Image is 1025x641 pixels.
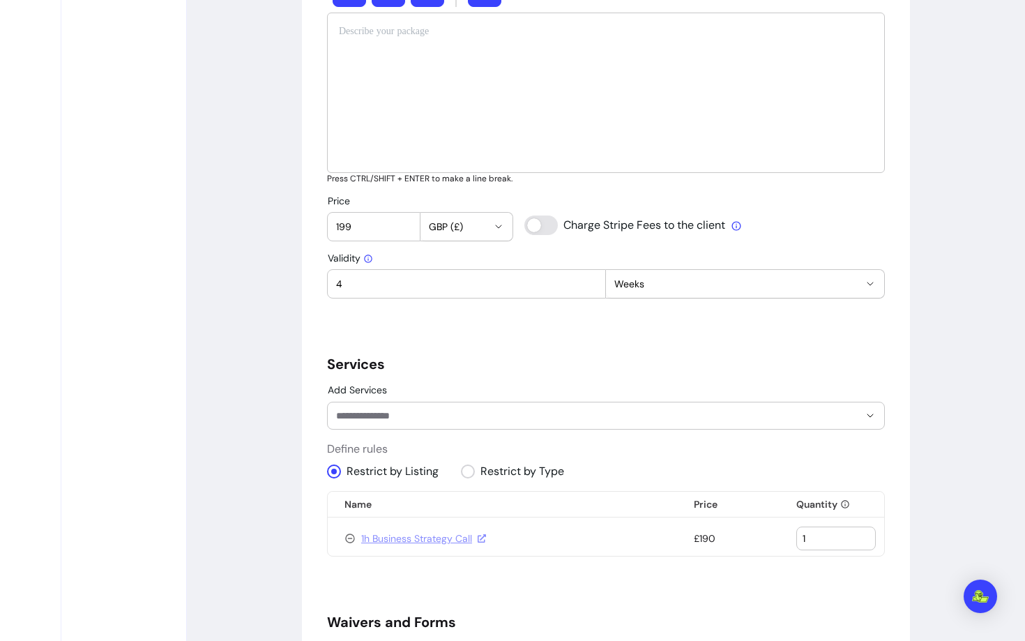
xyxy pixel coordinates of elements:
[614,277,859,291] span: Weeks
[336,409,837,423] input: Add Services
[461,458,575,485] input: Restrict by Type
[964,580,997,613] div: Open Intercom Messenger
[327,354,885,374] h5: Services
[328,492,677,518] th: Name
[606,270,884,298] button: Weeks
[859,405,881,427] button: Show suggestions
[327,441,885,458] p: Define rules
[694,532,715,545] span: £190
[796,497,837,511] span: Quantity
[677,492,780,518] th: Price
[328,195,350,207] span: Price
[327,173,885,184] p: Press CTRL/SHIFT + ENTER to make a line break.
[429,220,488,234] span: GBP (£)
[327,612,885,632] h5: Waivers and Forms
[420,213,513,241] button: GBP (£)
[361,531,486,545] a: 1h Business Strategy Call
[327,458,450,485] input: Restrict by Listing
[524,216,727,235] input: Charge Stripe Fees to the client
[328,383,393,397] label: Add Services
[336,220,411,234] input: Price
[336,277,597,291] input: Validity
[328,252,373,264] span: Validity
